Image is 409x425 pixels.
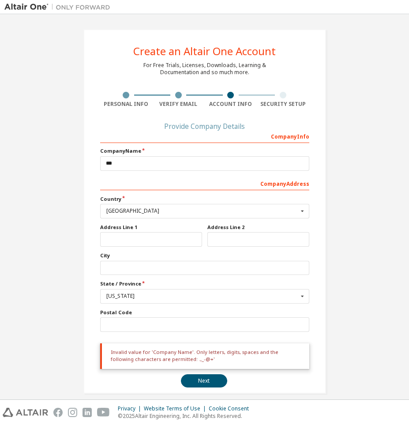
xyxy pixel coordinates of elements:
[83,408,92,417] img: linkedin.svg
[205,101,257,108] div: Account Info
[100,176,309,190] div: Company Address
[100,280,309,287] label: State / Province
[53,408,63,417] img: facebook.svg
[100,124,309,129] div: Provide Company Details
[257,101,309,108] div: Security Setup
[100,147,309,154] label: Company Name
[3,408,48,417] img: altair_logo.svg
[100,196,309,203] label: Country
[106,208,298,214] div: [GEOGRAPHIC_DATA]
[100,309,309,316] label: Postal Code
[100,252,309,259] label: City
[118,412,254,420] p: © 2025 Altair Engineering, Inc. All Rights Reserved.
[207,224,309,231] label: Address Line 2
[68,408,77,417] img: instagram.svg
[106,293,298,299] div: [US_STATE]
[97,408,110,417] img: youtube.svg
[100,224,202,231] label: Address Line 1
[4,3,115,11] img: Altair One
[118,405,144,412] div: Privacy
[100,129,309,143] div: Company Info
[181,374,227,387] button: Next
[133,46,276,56] div: Create an Altair One Account
[209,405,254,412] div: Cookie Consent
[100,343,309,369] div: Invalid value for 'Company Name'. Only letters, digits, spaces and the following characters are p...
[144,405,209,412] div: Website Terms of Use
[100,101,153,108] div: Personal Info
[152,101,205,108] div: Verify Email
[143,62,266,76] div: For Free Trials, Licenses, Downloads, Learning & Documentation and so much more.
